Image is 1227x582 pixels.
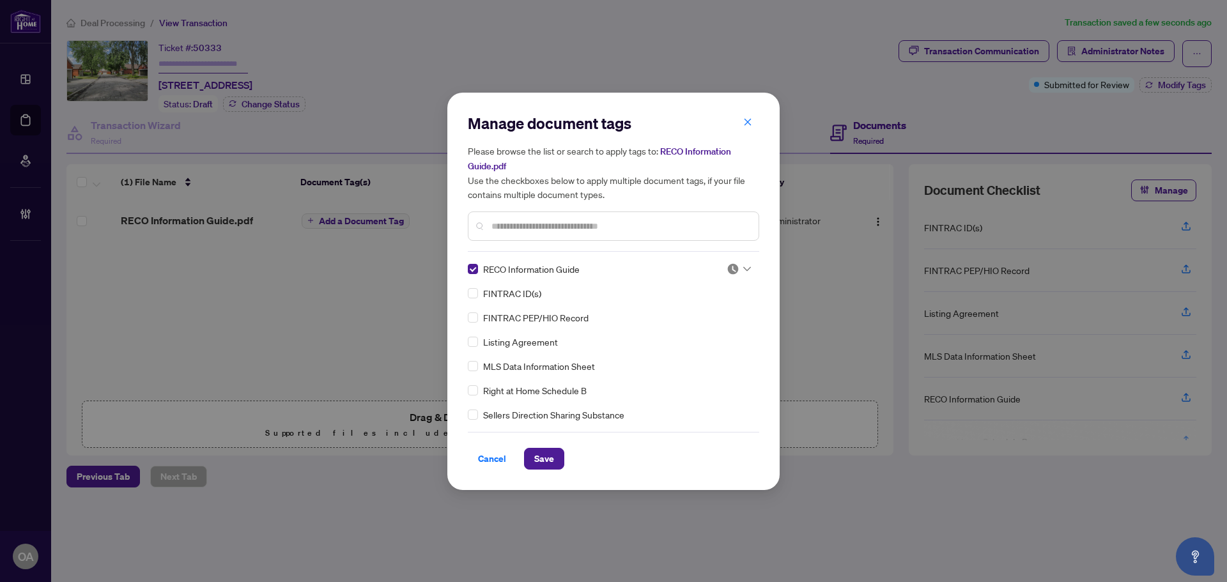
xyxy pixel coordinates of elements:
[468,146,731,172] span: RECO Information Guide.pdf
[483,335,558,349] span: Listing Agreement
[727,263,751,275] span: Pending Review
[468,144,759,201] h5: Please browse the list or search to apply tags to: Use the checkboxes below to apply multiple doc...
[727,263,739,275] img: status
[468,113,759,134] h2: Manage document tags
[483,286,541,300] span: FINTRAC ID(s)
[483,408,624,422] span: Sellers Direction Sharing Substance
[468,448,516,470] button: Cancel
[483,359,595,373] span: MLS Data Information Sheet
[483,262,580,276] span: RECO Information Guide
[524,448,564,470] button: Save
[1176,537,1214,576] button: Open asap
[478,448,506,469] span: Cancel
[483,310,589,325] span: FINTRAC PEP/HIO Record
[743,118,752,126] span: close
[483,383,587,397] span: Right at Home Schedule B
[534,448,554,469] span: Save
